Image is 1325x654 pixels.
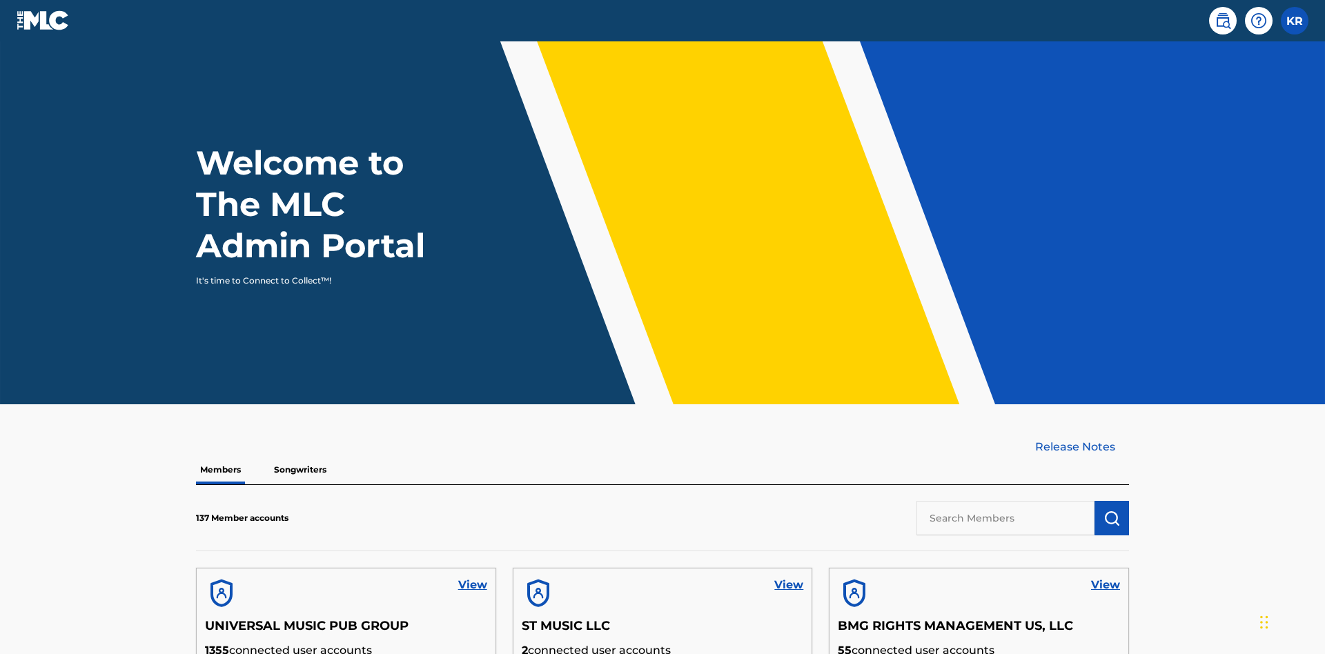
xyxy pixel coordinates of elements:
img: search [1215,12,1231,29]
div: Drag [1260,602,1268,643]
p: 137 Member accounts [196,512,288,524]
img: account [522,577,555,610]
a: View [1091,577,1120,593]
input: Search Members [916,501,1095,535]
img: Search Works [1103,510,1120,526]
p: Songwriters [270,455,331,484]
img: account [838,577,871,610]
p: It's time to Connect to Collect™! [196,275,435,287]
a: Release Notes [1035,439,1129,455]
a: View [458,577,487,593]
h1: Welcome to The MLC Admin Portal [196,142,454,266]
img: help [1250,12,1267,29]
a: Public Search [1209,7,1237,34]
a: View [774,577,803,593]
h5: ST MUSIC LLC [522,618,804,642]
div: Help [1245,7,1273,34]
p: Members [196,455,245,484]
div: User Menu [1281,7,1308,34]
h5: BMG RIGHTS MANAGEMENT US, LLC [838,618,1120,642]
img: account [205,577,238,610]
img: MLC Logo [17,10,70,30]
iframe: Chat Widget [1256,588,1325,654]
h5: UNIVERSAL MUSIC PUB GROUP [205,618,487,642]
